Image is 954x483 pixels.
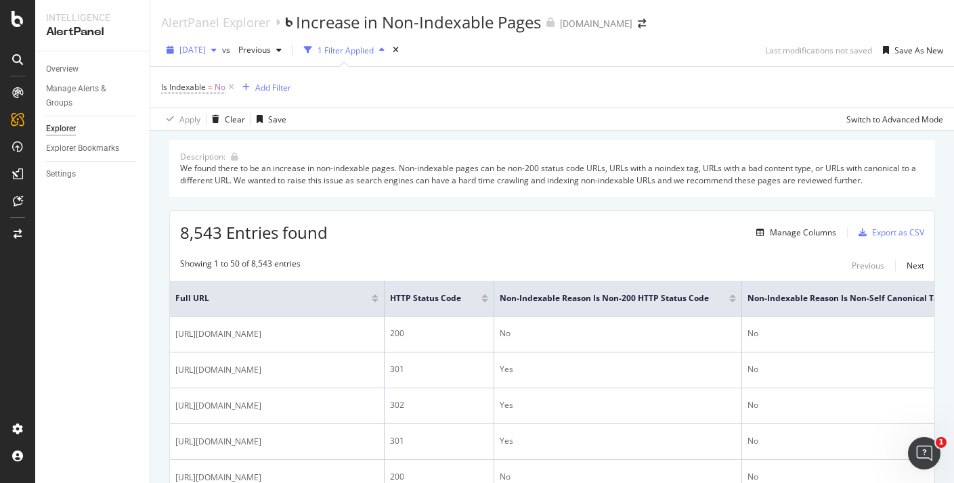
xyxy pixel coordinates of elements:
[208,81,213,93] span: =
[846,114,943,125] div: Switch to Advanced Mode
[179,44,206,55] span: 2025 Aug. 22nd
[500,471,736,483] div: No
[500,435,736,447] div: Yes
[500,399,736,411] div: Yes
[237,79,291,95] button: Add Filter
[390,363,488,375] div: 301
[46,62,79,76] div: Overview
[877,39,943,61] button: Save As New
[841,108,943,130] button: Switch to Advanced Mode
[180,151,225,162] div: Description:
[175,292,351,304] span: Full URL
[215,78,225,97] span: No
[46,62,140,76] a: Overview
[747,292,943,304] span: Non-Indexable Reason is Non-Self Canonical Tag
[233,44,271,55] span: Previous
[180,221,328,244] span: 8,543 Entries found
[500,292,709,304] span: Non-Indexable Reason is Non-200 HTTP Status Code
[46,122,140,136] a: Explorer
[222,44,233,55] span: vs
[936,437,947,448] span: 1
[179,114,200,125] div: Apply
[255,82,291,93] div: Add Filter
[872,227,924,238] div: Export as CSV
[908,437,940,469] iframe: Intercom live chat
[207,108,245,130] button: Clear
[46,82,140,110] a: Manage Alerts & Groups
[751,225,836,241] button: Manage Columns
[907,258,924,274] button: Next
[852,260,884,271] div: Previous
[225,114,245,125] div: Clear
[175,363,261,377] span: [URL][DOMAIN_NAME]
[390,43,402,57] div: times
[180,258,301,274] div: Showing 1 to 50 of 8,543 entries
[175,399,261,413] span: [URL][DOMAIN_NAME]
[907,260,924,271] div: Next
[390,435,488,447] div: 301
[765,45,872,56] div: Last modifications not saved
[46,11,139,24] div: Intelligence
[161,39,222,61] button: [DATE]
[638,19,646,28] div: arrow-right-arrow-left
[268,114,286,125] div: Save
[46,167,76,181] div: Settings
[853,222,924,244] button: Export as CSV
[390,471,488,483] div: 200
[161,81,206,93] span: Is Indexable
[46,141,140,156] a: Explorer Bookmarks
[318,45,374,56] div: 1 Filter Applied
[46,24,139,40] div: AlertPanel
[180,162,924,185] div: We found there to be an increase in non-indexable pages. Non-indexable pages can be non-200 statu...
[390,292,461,304] span: HTTP Status Code
[770,227,836,238] div: Manage Columns
[46,82,127,110] div: Manage Alerts & Groups
[175,327,261,341] span: [URL][DOMAIN_NAME]
[251,108,286,130] button: Save
[390,327,488,340] div: 200
[46,122,76,136] div: Explorer
[560,17,632,30] div: [DOMAIN_NAME]
[46,141,119,156] div: Explorer Bookmarks
[390,399,488,411] div: 302
[894,45,943,56] div: Save As New
[500,363,736,375] div: Yes
[296,11,541,34] div: Increase in Non-Indexable Pages
[233,39,287,61] button: Previous
[852,258,884,274] button: Previous
[175,435,261,448] span: [URL][DOMAIN_NAME]
[161,108,200,130] button: Apply
[161,15,270,30] a: AlertPanel Explorer
[500,327,736,340] div: No
[299,39,390,61] button: 1 Filter Applied
[46,167,140,181] a: Settings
